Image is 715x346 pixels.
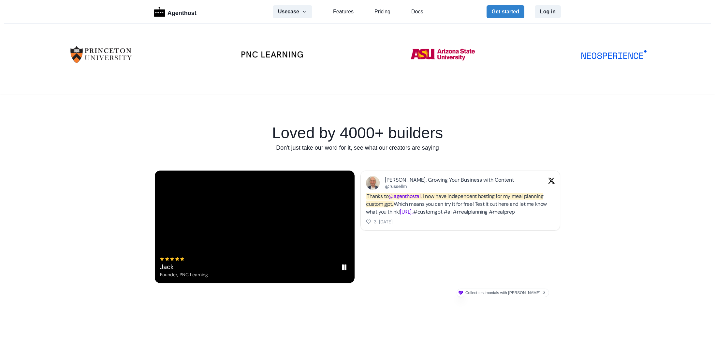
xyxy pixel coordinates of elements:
[487,5,524,18] button: Get started
[581,50,647,59] img: NSP_Logo_Blue.svg
[333,8,354,16] a: Features
[410,36,475,73] img: ASU-Logo.png
[68,36,134,73] img: University-of-Princeton-Logo.png
[535,5,561,18] button: Log in
[273,5,312,18] button: Usecase
[168,6,197,18] p: Agenthost
[154,125,561,141] h1: Loved by 4000+ builders
[240,51,305,58] img: PNC-LEARNING-Logo-v2.1.webp
[154,7,165,17] img: Logo
[374,8,390,16] a: Pricing
[154,6,197,18] a: LogoAgenthost
[154,143,561,152] p: Don't just take our word for it, see what our creators are saying
[411,8,423,16] a: Docs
